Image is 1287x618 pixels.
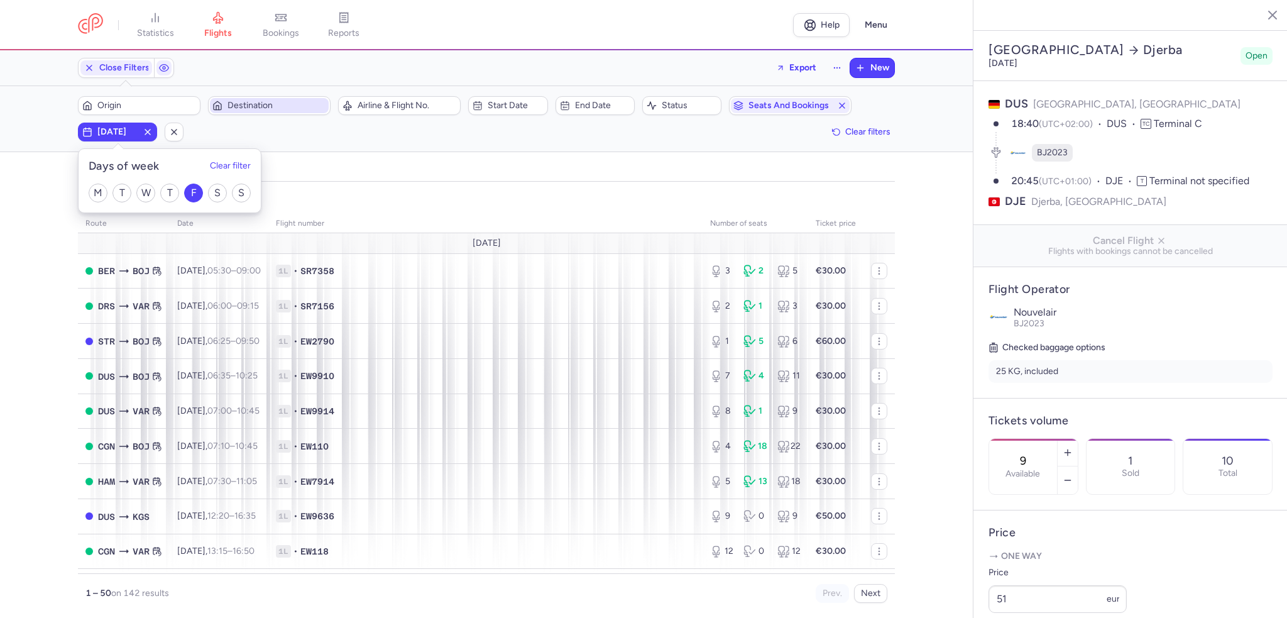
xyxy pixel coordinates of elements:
[177,370,258,381] span: [DATE],
[1154,118,1202,130] span: Terminal C
[268,214,703,233] th: Flight number
[204,28,232,39] span: flights
[710,265,733,277] div: 3
[98,370,115,383] span: Düsseldorf International Airport, Düsseldorf, Germany
[98,264,115,278] span: Berlin Brandenburg Airport, Berlin, Germany
[1219,468,1237,478] p: Total
[1011,175,1039,187] time: 20:45
[989,360,1273,383] li: 25 KG, included
[1009,144,1027,162] figure: BJ airline logo
[1128,455,1132,467] p: 1
[743,510,767,522] div: 0
[207,370,258,381] span: –
[777,300,801,312] div: 3
[293,440,298,453] span: •
[207,546,255,556] span: –
[1005,469,1040,479] label: Available
[207,441,230,451] time: 07:10
[78,214,170,233] th: route
[236,336,260,346] time: 09:50
[556,96,635,115] button: End date
[207,265,261,276] span: –
[276,510,291,522] span: 1L
[989,565,1127,580] label: Price
[777,370,801,382] div: 11
[133,544,150,558] span: Varna, Varna, Bulgaria
[328,28,359,39] span: reports
[845,127,890,136] span: Clear filters
[207,476,231,487] time: 07:30
[85,548,93,555] span: OPEN
[207,336,231,346] time: 06:25
[828,123,895,141] button: Clear filters
[989,58,1017,69] time: [DATE]
[207,406,232,416] time: 07:00
[821,20,840,30] span: Help
[777,545,801,558] div: 12
[358,101,456,111] span: Airline & Flight No.
[300,405,334,417] span: EW9914
[78,13,103,36] a: CitizenPlane red outlined logo
[300,510,334,522] span: EW9636
[777,440,801,453] div: 22
[133,439,150,453] span: Bourgas, Burgas, Bulgaria
[263,28,299,39] span: bookings
[276,440,291,453] span: 1L
[1105,174,1137,189] span: DJE
[338,96,461,115] button: Airline & Flight No.
[293,265,298,277] span: •
[137,28,174,39] span: statistics
[293,370,298,382] span: •
[743,335,767,348] div: 5
[816,546,846,556] strong: €30.00
[854,584,887,603] button: Next
[777,475,801,488] div: 18
[207,510,256,521] span: –
[1033,98,1240,110] span: [GEOGRAPHIC_DATA], [GEOGRAPHIC_DATA]
[1039,119,1093,130] span: (UTC+02:00)
[850,58,894,77] button: New
[777,510,801,522] div: 9
[1107,117,1141,131] span: DUS
[276,475,291,488] span: 1L
[207,441,258,451] span: –
[662,101,717,111] span: Status
[236,476,257,487] time: 11:05
[276,545,291,558] span: 1L
[133,475,150,488] span: Varna, Varna, Bulgaria
[276,370,291,382] span: 1L
[85,478,93,485] span: OPEN
[989,42,1235,58] h2: [GEOGRAPHIC_DATA] Djerba
[177,301,259,311] span: [DATE],
[235,441,258,451] time: 10:45
[133,264,150,278] span: Bourgas, Burgas, Bulgaria
[237,301,259,311] time: 09:15
[983,235,1278,246] span: Cancel Flight
[743,405,767,417] div: 1
[300,475,334,488] span: EW7914
[793,13,850,37] a: Help
[207,546,227,556] time: 13:15
[177,336,260,346] span: [DATE],
[300,545,329,558] span: EW118
[293,300,298,312] span: •
[177,406,260,416] span: [DATE],
[743,545,767,558] div: 0
[1149,175,1249,187] span: Terminal not specified
[1107,593,1120,604] span: eur
[276,335,291,348] span: 1L
[488,101,543,111] span: Start date
[208,96,331,115] button: Destination
[207,265,231,276] time: 05:30
[177,441,258,451] span: [DATE],
[207,476,257,487] span: –
[816,406,846,416] strong: €30.00
[816,265,846,276] strong: €30.00
[1122,468,1139,478] p: Sold
[133,370,150,383] span: Bourgas, Burgas, Bulgaria
[300,440,329,453] span: EW110
[177,510,256,521] span: [DATE],
[85,512,93,520] span: CLOSED
[1031,194,1166,209] span: Djerba, [GEOGRAPHIC_DATA]
[710,370,733,382] div: 7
